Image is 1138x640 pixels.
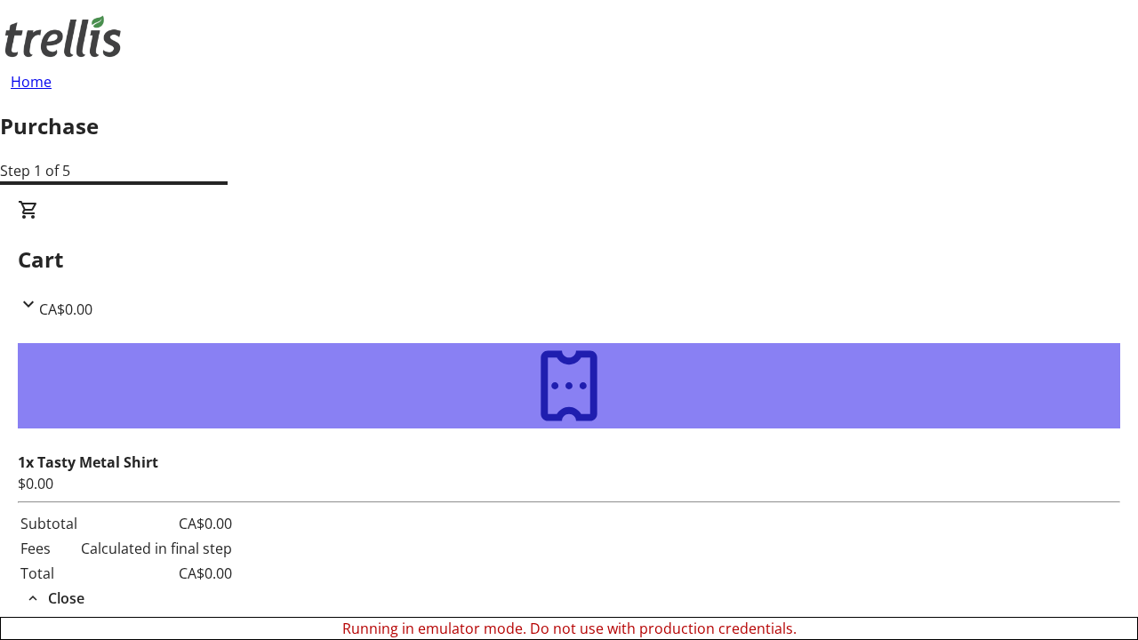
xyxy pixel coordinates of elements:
[20,537,78,560] td: Fees
[18,473,1120,494] div: $0.00
[80,512,233,535] td: CA$0.00
[39,300,92,319] span: CA$0.00
[80,562,233,585] td: CA$0.00
[20,562,78,585] td: Total
[80,537,233,560] td: Calculated in final step
[18,199,1120,320] div: CartCA$0.00
[18,244,1120,276] h2: Cart
[18,320,1120,610] div: CartCA$0.00
[48,588,84,609] span: Close
[18,452,158,472] strong: 1x Tasty Metal Shirt
[20,512,78,535] td: Subtotal
[18,588,92,609] button: Close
